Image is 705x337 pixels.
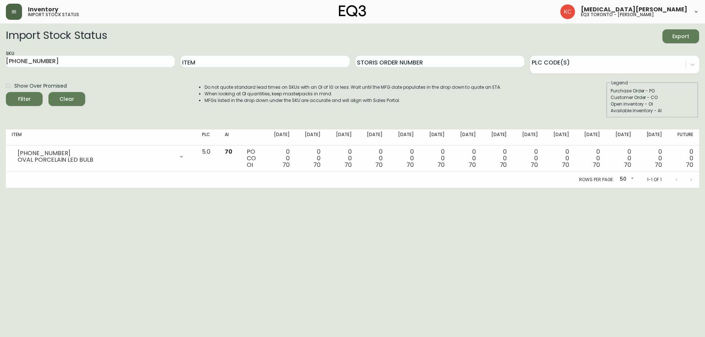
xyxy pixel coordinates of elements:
[344,161,352,169] span: 70
[482,129,513,146] th: [DATE]
[513,129,544,146] th: [DATE]
[637,129,668,146] th: [DATE]
[364,149,383,168] div: 0 0
[14,82,67,90] span: Show Over Promised
[296,129,327,146] th: [DATE]
[562,161,569,169] span: 70
[550,149,569,168] div: 0 0
[358,129,389,146] th: [DATE]
[544,129,575,146] th: [DATE]
[247,149,258,168] div: PO CO
[488,149,507,168] div: 0 0
[219,129,241,146] th: AI
[205,91,501,97] li: When looking at OI quantities, keep masterpacks in mind.
[581,12,654,17] h5: eq3 toronto - [PERSON_NAME]
[247,161,253,169] span: OI
[28,7,58,12] span: Inventory
[18,150,174,157] div: [PHONE_NUMBER]
[611,88,694,94] div: Purchase Order - PO
[655,161,662,169] span: 70
[500,161,507,169] span: 70
[54,95,79,104] span: Clear
[668,32,693,41] span: Export
[18,157,174,163] div: OVAL PORCELAIN LED BULB
[225,147,232,156] span: 70
[48,92,85,106] button: Clear
[437,161,445,169] span: 70
[518,149,538,168] div: 0 0
[282,161,290,169] span: 70
[28,12,79,17] h5: import stock status
[264,129,296,146] th: [DATE]
[575,129,606,146] th: [DATE]
[617,173,635,186] div: 50
[593,161,600,169] span: 70
[205,84,501,91] li: Do not quote standard lead times on SKUs with an OI of 10 or less. Wait until the MFG date popula...
[6,129,196,146] th: Item
[301,149,321,168] div: 0 0
[339,5,366,17] img: logo
[456,149,476,168] div: 0 0
[394,149,414,168] div: 0 0
[560,4,575,19] img: 6487344ffbf0e7f3b216948508909409
[205,97,501,104] li: MFGs listed in the drop down under the SKU are accurate and will align with Sales Portal.
[611,107,694,114] div: Available Inventory - AI
[469,161,476,169] span: 70
[581,7,687,12] span: [MEDICAL_DATA][PERSON_NAME]
[686,161,693,169] span: 70
[612,149,631,168] div: 0 0
[451,129,482,146] th: [DATE]
[579,176,614,183] p: Rows per page:
[420,129,451,146] th: [DATE]
[6,92,43,106] button: Filter
[611,101,694,107] div: Open Inventory - OI
[426,149,445,168] div: 0 0
[668,129,699,146] th: Future
[332,149,352,168] div: 0 0
[12,149,190,165] div: [PHONE_NUMBER]OVAL PORCELAIN LED BULB
[6,29,107,43] h2: Import Stock Status
[662,29,699,43] button: Export
[624,161,631,169] span: 70
[606,129,637,146] th: [DATE]
[531,161,538,169] span: 70
[611,80,629,86] legend: Legend
[375,161,383,169] span: 70
[581,149,600,168] div: 0 0
[196,129,219,146] th: PLC
[647,176,662,183] p: 1-1 of 1
[388,129,420,146] th: [DATE]
[270,149,290,168] div: 0 0
[611,94,694,101] div: Customer Order - CO
[406,161,414,169] span: 70
[674,149,693,168] div: 0 0
[313,161,321,169] span: 70
[326,129,358,146] th: [DATE]
[196,146,219,172] td: 5.0
[643,149,662,168] div: 0 0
